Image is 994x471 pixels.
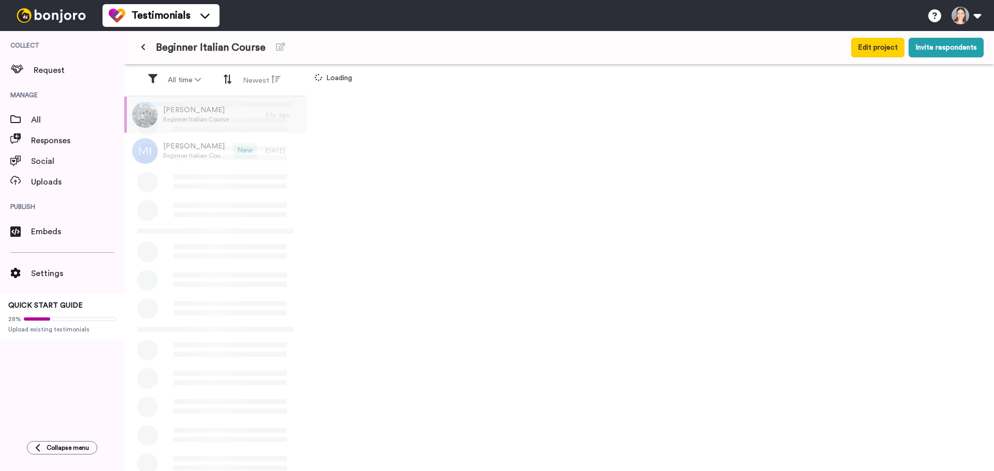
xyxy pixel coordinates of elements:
[237,70,287,90] button: Newest
[31,267,124,280] span: Settings
[124,133,306,169] a: [PERSON_NAME]Beginner Italian CourseNew[DATE]
[8,325,116,333] span: Upload existing testimonials
[31,225,124,238] span: Embeds
[12,8,90,23] img: bj-logo-header-white.svg
[132,138,158,164] img: mi.png
[265,111,301,119] div: 3 hr. ago
[31,176,124,188] span: Uploads
[163,141,228,151] span: [PERSON_NAME]
[132,102,158,128] img: 3d89c447-bf51-4ec6-90ba-8065846b850a.jpeg
[156,40,266,55] span: Beginner Italian Course
[163,105,229,115] span: [PERSON_NAME]
[34,64,124,77] span: Request
[31,155,124,168] span: Social
[8,315,21,323] span: 28%
[124,97,306,133] a: [PERSON_NAME]Beginner Italian Course3 hr. ago
[909,38,984,57] button: Invite respondents
[27,441,97,454] button: Collapse menu
[31,134,124,147] span: Responses
[109,7,125,24] img: tm-color.svg
[265,147,301,155] div: [DATE]
[163,151,228,160] span: Beginner Italian Course
[131,8,191,23] span: Testimonials
[162,71,207,89] button: All time
[233,143,257,159] span: New
[163,115,229,124] span: Beginner Italian Course
[31,114,124,126] span: All
[47,444,89,452] span: Collapse menu
[8,302,83,309] span: QUICK START GUIDE
[851,38,904,57] button: Edit project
